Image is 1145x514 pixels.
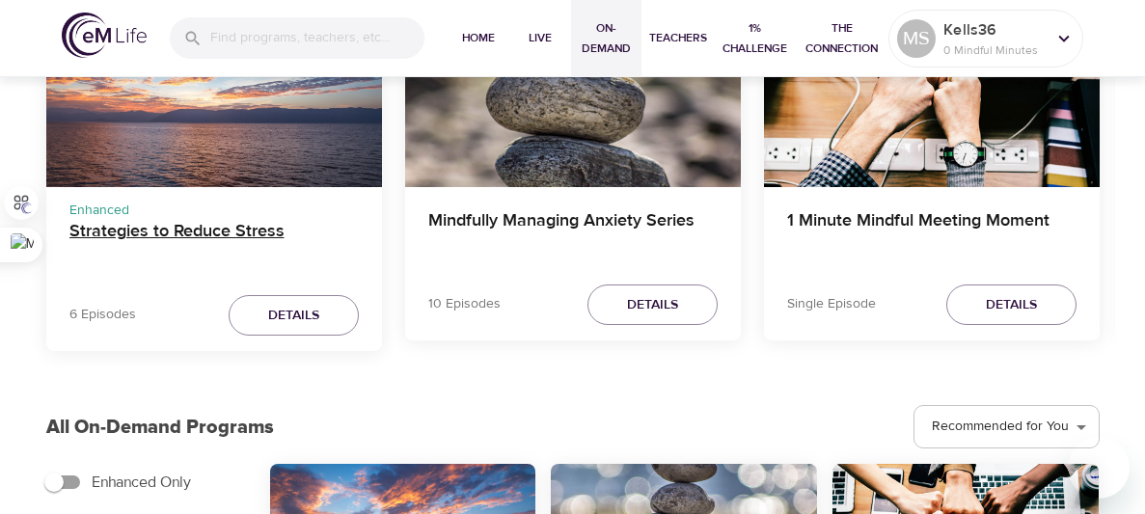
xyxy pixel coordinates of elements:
[986,293,1037,317] span: Details
[943,41,1046,59] p: 0 Mindful Minutes
[428,294,501,314] p: 10 Episodes
[722,18,787,59] span: 1% Challenge
[579,18,634,59] span: On-Demand
[1068,437,1130,499] iframe: Button to launch messaging window
[62,13,147,58] img: logo
[943,18,1046,41] p: Kells36
[229,295,359,337] button: Details
[803,18,881,59] span: The Connection
[787,210,1077,257] h4: 1 Minute Mindful Meeting Moment
[46,413,274,442] p: All On-Demand Programs
[69,202,129,219] span: Enhanced
[897,19,936,58] div: MS
[649,28,707,48] span: Teachers
[428,210,718,257] h4: Mindfully Managing Anxiety Series
[268,304,319,328] span: Details
[787,294,876,314] p: Single Episode
[210,17,424,59] input: Find programs, teachers, etc...
[587,284,718,326] button: Details
[627,293,678,317] span: Details
[517,28,563,48] span: Live
[69,305,136,325] p: 6 Episodes
[455,28,502,48] span: Home
[92,471,191,494] span: Enhanced Only
[946,284,1077,326] button: Details
[69,221,359,267] h4: Strategies to Reduce Stress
